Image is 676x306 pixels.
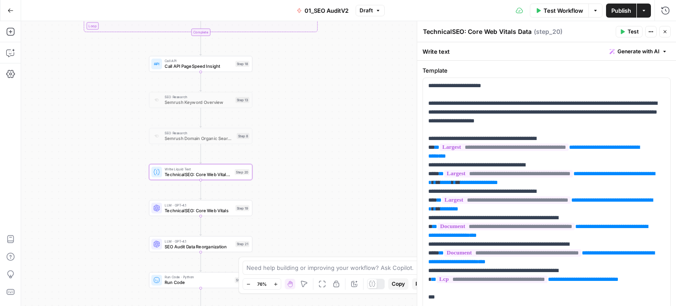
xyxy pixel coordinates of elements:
span: Write Liquid Text [165,166,232,172]
div: Run Code · PythonRun CodeStep 22 [149,272,253,288]
textarea: TechnicalSEO: Core Web Vitals Data [423,27,532,36]
div: LLM · GPT-4.1TechnicalSEO: Core Web VitalsStep 19 [149,200,253,216]
span: Test Workflow [544,6,583,15]
span: SEO Audit Data Reorganization [165,243,233,250]
div: Step 13 [235,97,250,103]
span: Run Code [165,279,232,286]
span: Copy [392,280,405,288]
span: Publish [611,6,631,15]
g: Edge from step_19 to step_21 [200,216,202,235]
span: ( step_20 ) [534,27,562,36]
div: Step 20 [235,169,249,175]
span: 01_SEO AuditV2 [305,6,349,15]
span: Call API [165,58,233,63]
button: Test Workflow [530,4,588,18]
label: Template [422,66,671,75]
button: Paste [412,278,434,290]
span: 76% [257,280,267,288]
g: Edge from step_13 to step_8 [200,108,202,127]
div: SEO ResearchSemrush Keyword OverviewStep 13 [149,92,253,108]
span: Semrush Domain Organic Search Pages [165,135,234,142]
div: Step 8 [237,133,250,139]
img: otu06fjiulrdwrqmbs7xihm55rg9 [153,133,160,139]
span: TechnicalSEO: Core Web Vitals Data [165,171,232,177]
span: SEO Research [165,94,233,100]
g: Edge from step_29-iteration-end to step_18 [200,36,202,55]
g: Edge from step_21 to step_22 [200,252,202,271]
div: Step 18 [235,61,250,67]
g: Edge from step_18 to step_13 [200,72,202,91]
span: Semrush Keyword Overview [165,99,233,106]
div: Write Liquid TextTechnicalSEO: Core Web Vitals DataStep 20 [149,164,253,180]
div: LLM · GPT-4.1SEO Audit Data ReorganizationStep 21 [149,236,253,252]
div: Write text [417,42,676,60]
div: Call APICall API PageSpeed InsightStep 18 [149,56,253,72]
span: Run Code · Python [165,274,232,280]
span: LLM · GPT-4.1 [165,203,233,208]
span: Call API PageSpeed Insight [165,63,233,70]
div: Step 19 [235,205,250,211]
span: TechnicalSEO: Core Web Vitals [165,207,233,214]
g: Edge from step_8 to step_20 [200,144,202,163]
span: LLM · GPT-4.1 [165,239,233,244]
div: Complete [191,29,210,36]
img: v3j4otw2j2lxnxfkcl44e66h4fup [153,97,160,103]
g: Edge from step_20 to step_19 [200,180,202,199]
div: Step 21 [235,241,250,247]
button: Publish [606,4,636,18]
button: Draft [356,5,385,16]
div: Step 22 [235,277,249,283]
button: Copy [388,278,408,290]
span: Draft [360,7,373,15]
span: Generate with AI [617,48,659,55]
span: Test [628,28,639,36]
div: Complete [149,29,253,36]
span: SEO Research [165,130,234,136]
button: Test [616,26,643,37]
button: Generate with AI [606,46,671,57]
button: 01_SEO AuditV2 [291,4,354,18]
div: SEO ResearchSemrush Domain Organic Search PagesStep 8 [149,128,253,144]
